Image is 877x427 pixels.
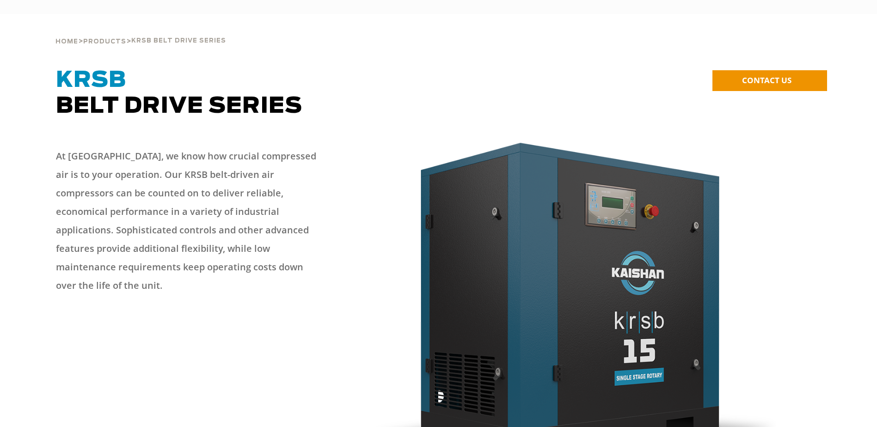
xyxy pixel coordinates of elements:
[56,147,324,295] p: At [GEOGRAPHIC_DATA], we know how crucial compressed air is to your operation. Our KRSB belt-driv...
[742,75,791,85] span: CONTACT US
[55,39,78,45] span: Home
[56,69,302,117] span: Belt Drive Series
[55,37,78,45] a: Home
[55,14,226,49] div: > >
[712,70,827,91] a: CONTACT US
[83,37,126,45] a: Products
[83,39,126,45] span: Products
[131,38,226,44] span: krsb belt drive series
[56,69,126,91] span: KRSB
